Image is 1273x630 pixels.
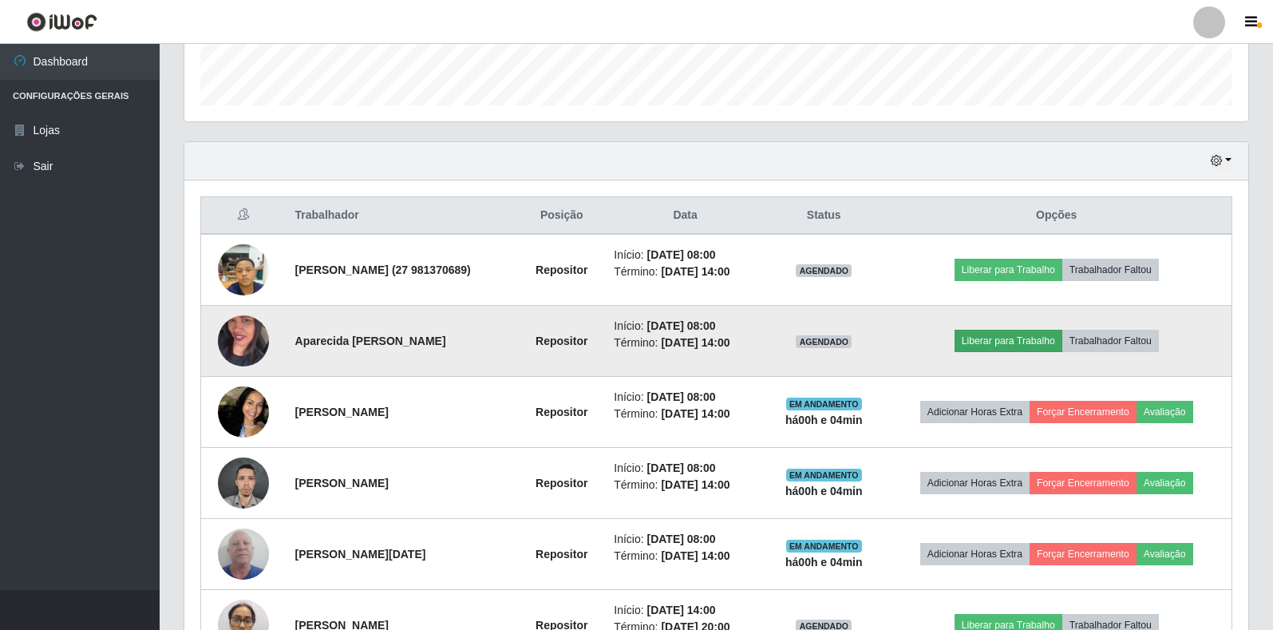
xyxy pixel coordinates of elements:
img: CoreUI Logo [26,12,97,32]
button: Liberar para Trabalho [955,259,1062,281]
time: [DATE] 14:00 [661,478,729,491]
time: [DATE] 08:00 [647,533,716,545]
strong: Repositor [536,263,587,276]
img: 1757971105786.jpeg [218,520,269,588]
button: Forçar Encerramento [1030,401,1137,423]
button: Trabalhador Faltou [1062,259,1159,281]
span: AGENDADO [796,264,852,277]
li: Término: [614,548,757,565]
img: 1757951342814.jpeg [218,449,269,517]
span: AGENDADO [796,335,852,348]
button: Avaliação [1137,401,1193,423]
strong: Repositor [536,548,587,561]
li: Início: [614,460,757,477]
strong: há 00 h e 04 min [785,414,863,426]
button: Trabalhador Faltou [1062,330,1159,352]
li: Início: [614,531,757,548]
button: Forçar Encerramento [1030,472,1137,494]
button: Avaliação [1137,472,1193,494]
strong: [PERSON_NAME] [295,477,389,489]
li: Término: [614,335,757,351]
li: Término: [614,263,757,280]
th: Posição [519,197,604,235]
li: Início: [614,389,757,406]
strong: [PERSON_NAME] (27 981370689) [295,263,471,276]
li: Término: [614,406,757,422]
strong: [PERSON_NAME][DATE] [295,548,426,561]
time: [DATE] 14:00 [661,407,729,420]
th: Data [604,197,766,235]
button: Avaliação [1137,543,1193,565]
strong: [PERSON_NAME] [295,406,389,418]
strong: Repositor [536,477,587,489]
strong: há 00 h e 04 min [785,485,863,497]
th: Trabalhador [286,197,520,235]
li: Início: [614,247,757,263]
li: Início: [614,318,757,335]
button: Liberar para Trabalho [955,330,1062,352]
li: Término: [614,477,757,493]
strong: há 00 h e 04 min [785,556,863,569]
strong: Repositor [536,335,587,347]
time: [DATE] 08:00 [647,390,716,403]
span: EM ANDAMENTO [786,398,862,410]
img: 1755367565245.jpeg [218,236,269,303]
th: Status [766,197,881,235]
time: [DATE] 08:00 [647,462,716,474]
time: [DATE] 14:00 [661,549,729,562]
strong: Repositor [536,406,587,418]
li: Início: [614,602,757,619]
time: [DATE] 14:00 [661,336,729,349]
button: Forçar Encerramento [1030,543,1137,565]
strong: Aparecida [PERSON_NAME] [295,335,446,347]
img: 1756765827599.jpeg [218,295,269,386]
span: EM ANDAMENTO [786,540,862,553]
time: [DATE] 14:00 [661,265,729,278]
button: Adicionar Horas Extra [920,543,1030,565]
time: [DATE] 08:00 [647,319,716,332]
button: Adicionar Horas Extra [920,401,1030,423]
button: Adicionar Horas Extra [920,472,1030,494]
th: Opções [881,197,1231,235]
img: 1757255677752.jpeg [218,357,269,468]
time: [DATE] 14:00 [647,604,716,616]
span: EM ANDAMENTO [786,469,862,481]
time: [DATE] 08:00 [647,248,716,261]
